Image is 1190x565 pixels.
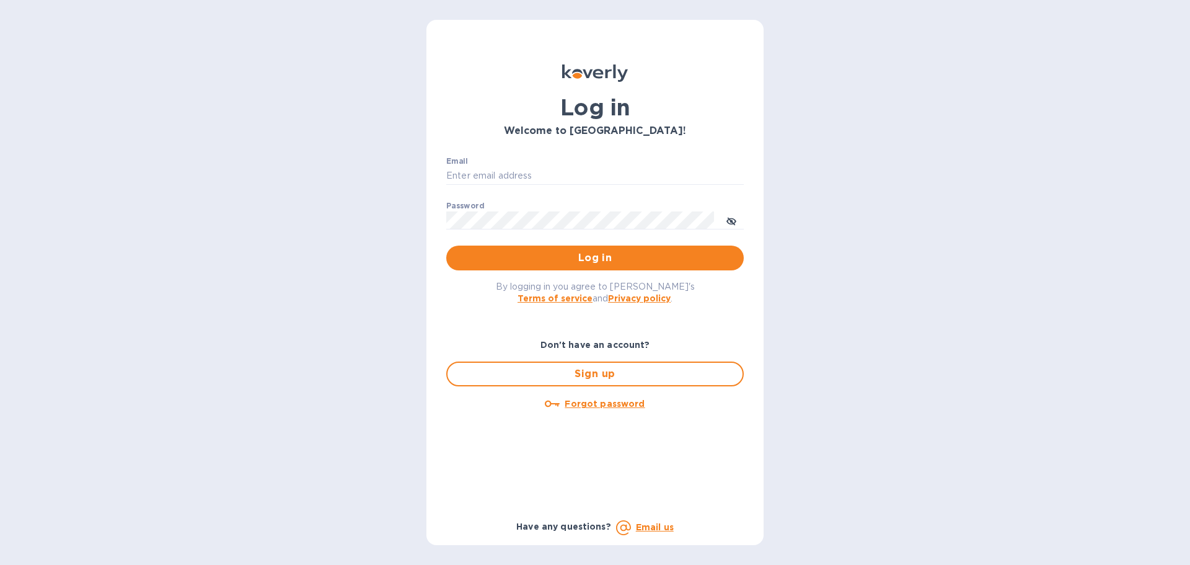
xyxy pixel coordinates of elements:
[518,293,593,303] a: Terms of service
[446,246,744,270] button: Log in
[446,125,744,137] h3: Welcome to [GEOGRAPHIC_DATA]!
[457,367,733,381] span: Sign up
[565,399,645,409] u: Forgot password
[446,362,744,386] button: Sign up
[496,282,695,303] span: By logging in you agree to [PERSON_NAME]'s and .
[516,522,611,532] b: Have any questions?
[446,158,468,165] label: Email
[446,94,744,120] h1: Log in
[456,251,734,265] span: Log in
[719,208,744,233] button: toggle password visibility
[446,202,484,210] label: Password
[608,293,671,303] a: Privacy policy
[446,167,744,185] input: Enter email address
[636,522,674,532] a: Email us
[562,65,628,82] img: Koverly
[540,340,650,350] b: Don't have an account?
